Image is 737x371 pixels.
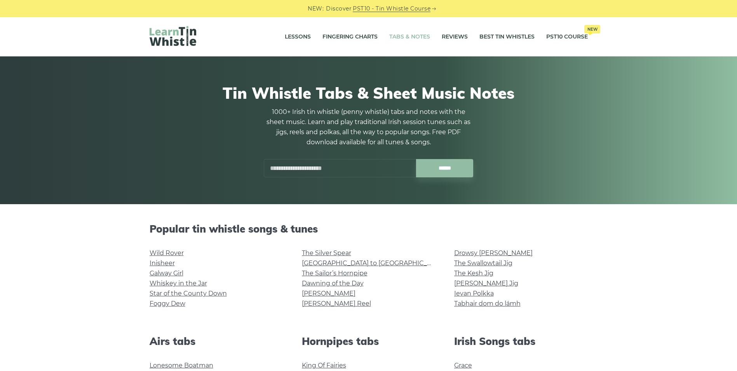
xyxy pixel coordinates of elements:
a: Inisheer [150,259,175,267]
h2: Hornpipes tabs [302,335,436,347]
a: Dawning of the Day [302,280,364,287]
a: Fingering Charts [322,27,378,47]
a: Star of the County Down [150,290,227,297]
a: King Of Fairies [302,362,346,369]
a: [GEOGRAPHIC_DATA] to [GEOGRAPHIC_DATA] [302,259,445,267]
a: Lessons [285,27,311,47]
a: Foggy Dew [150,300,185,307]
a: The Sailor’s Hornpipe [302,269,368,277]
a: Drowsy [PERSON_NAME] [454,249,533,257]
img: LearnTinWhistle.com [150,26,196,46]
h2: Irish Songs tabs [454,335,588,347]
a: Tabs & Notes [389,27,430,47]
a: [PERSON_NAME] Jig [454,280,518,287]
h2: Popular tin whistle songs & tunes [150,223,588,235]
a: Lonesome Boatman [150,362,213,369]
a: Galway Girl [150,269,183,277]
a: Tabhair dom do lámh [454,300,521,307]
a: The Silver Spear [302,249,351,257]
h2: Airs tabs [150,335,283,347]
a: Wild Rover [150,249,184,257]
a: The Kesh Jig [454,269,493,277]
span: New [584,25,600,33]
a: [PERSON_NAME] Reel [302,300,371,307]
a: Whiskey in the Jar [150,280,207,287]
a: Reviews [442,27,468,47]
a: [PERSON_NAME] [302,290,355,297]
a: Best Tin Whistles [479,27,535,47]
a: Ievan Polkka [454,290,494,297]
p: 1000+ Irish tin whistle (penny whistle) tabs and notes with the sheet music. Learn and play tradi... [264,107,474,147]
a: Grace [454,362,472,369]
a: The Swallowtail Jig [454,259,512,267]
a: PST10 CourseNew [546,27,588,47]
h1: Tin Whistle Tabs & Sheet Music Notes [150,84,588,102]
